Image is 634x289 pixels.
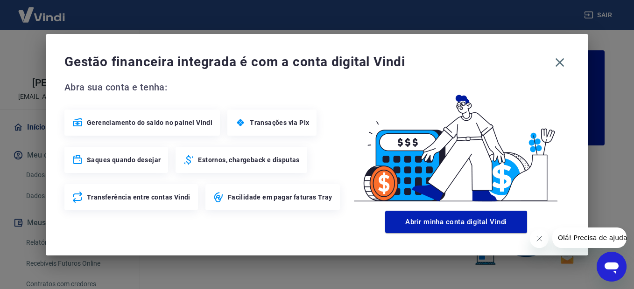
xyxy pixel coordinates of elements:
[64,53,550,71] span: Gestão financeira integrada é com a conta digital Vindi
[597,252,627,282] iframe: Botão para abrir a janela de mensagens
[228,193,332,202] span: Facilidade em pagar faturas Tray
[6,7,78,14] span: Olá! Precisa de ajuda?
[64,80,343,95] span: Abra sua conta e tenha:
[530,229,549,248] iframe: Fechar mensagem
[385,211,527,233] button: Abrir minha conta digital Vindi
[87,155,161,165] span: Saques quando desejar
[552,227,627,248] iframe: Mensagem da empresa
[343,80,570,207] img: Good Billing
[250,118,309,127] span: Transações via Pix
[87,118,212,127] span: Gerenciamento do saldo no painel Vindi
[87,193,190,202] span: Transferência entre contas Vindi
[198,155,299,165] span: Estornos, chargeback e disputas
